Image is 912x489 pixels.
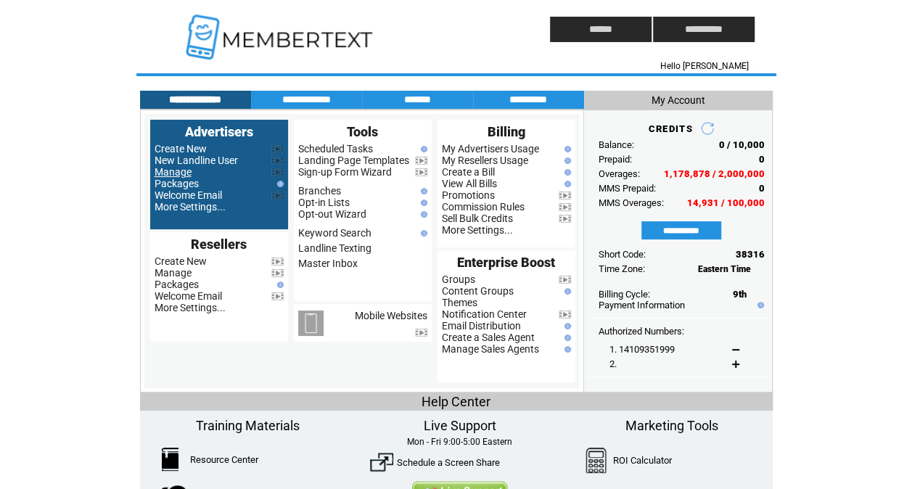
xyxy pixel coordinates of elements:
a: Mobile Websites [355,310,427,321]
span: 9th [733,289,747,300]
a: Promotions [442,189,495,201]
a: Packages [155,178,199,189]
a: Opt-out Wizard [298,208,366,220]
a: New Landline User [155,155,238,166]
a: Master Inbox [298,258,358,269]
a: Content Groups [442,285,514,297]
span: Marketing Tools [625,418,718,433]
a: Sign-up Form Wizard [298,166,392,178]
span: Training Materials [196,418,300,433]
a: Groups [442,274,475,285]
img: help.gif [561,288,571,295]
span: Mon - Fri 9:00-5:00 Eastern [407,437,512,447]
a: Create a Bill [442,166,495,178]
img: video.png [559,276,571,284]
img: ResourceCenter.png [162,448,178,471]
a: Welcome Email [155,189,222,201]
a: Packages [155,279,199,290]
img: help.gif [561,169,571,176]
a: My Resellers Usage [442,155,528,166]
a: Keyword Search [298,227,371,239]
span: 38316 [736,249,765,260]
span: Advertisers [185,124,253,139]
span: Overages: [599,168,640,179]
img: help.gif [561,146,571,152]
span: 2. [609,358,617,369]
img: help.gif [417,230,427,237]
img: help.gif [561,181,571,187]
a: My Advertisers Usage [442,143,539,155]
a: Create a Sales Agent [442,332,535,343]
img: mobile-websites.png [298,311,324,336]
a: Commission Rules [442,201,525,213]
a: Notification Center [442,308,527,320]
a: Schedule a Screen Share [397,457,500,468]
span: Eastern Time [698,264,751,274]
img: help.gif [417,200,427,206]
a: More Settings... [442,224,513,236]
img: video.png [559,203,571,211]
img: help.gif [417,146,427,152]
span: Short Code: [599,249,646,260]
img: help.gif [561,346,571,353]
a: Manage [155,267,192,279]
a: Create New [155,143,207,155]
span: Balance: [599,139,634,150]
img: help.gif [561,323,571,329]
img: help.gif [561,334,571,341]
span: Prepaid: [599,154,632,165]
span: My Account [652,94,705,106]
img: video.png [271,258,284,266]
a: Scheduled Tasks [298,143,373,155]
span: Time Zone: [599,263,645,274]
img: video.png [271,269,284,277]
span: Enterprise Boost [457,255,555,270]
img: video.png [559,192,571,200]
span: 1,178,878 / 2,000,000 [664,168,765,179]
img: help.gif [417,211,427,218]
a: ROI Calculator [613,455,672,466]
a: Landing Page Templates [298,155,409,166]
img: video.png [271,192,284,200]
a: Manage Sales Agents [442,343,539,355]
img: help.gif [274,181,284,187]
span: Tools [347,124,378,139]
span: CREDITS [648,123,692,134]
a: Themes [442,297,477,308]
span: Resellers [191,237,247,252]
span: MMS Prepaid: [599,183,656,194]
a: Payment Information [599,300,685,311]
img: video.png [271,292,284,300]
a: Landline Texting [298,242,371,254]
a: More Settings... [155,302,226,313]
a: Welcome Email [155,290,222,302]
span: Help Center [422,394,490,409]
a: Branches [298,185,341,197]
img: help.gif [754,302,764,308]
span: Authorized Numbers: [599,326,684,337]
img: Calculator.png [586,448,607,473]
img: help.gif [561,157,571,164]
img: video.png [271,157,284,165]
a: Create New [155,255,207,267]
span: 14,931 / 100,000 [687,197,765,208]
img: video.png [415,157,427,165]
img: video.png [271,145,284,153]
a: Manage [155,166,192,178]
span: 1. 14109351999 [609,344,675,355]
img: video.png [415,168,427,176]
img: video.png [271,168,284,176]
span: Billing [488,124,525,139]
span: 0 [759,183,765,194]
span: 0 / 10,000 [719,139,765,150]
a: View All Bills [442,178,497,189]
span: 0 [759,154,765,165]
a: More Settings... [155,201,226,213]
a: Opt-in Lists [298,197,350,208]
a: Resource Center [190,454,258,465]
span: MMS Overages: [599,197,664,208]
img: help.gif [417,188,427,194]
img: video.png [559,215,571,223]
img: video.png [559,311,571,319]
span: Live Support [423,418,496,433]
